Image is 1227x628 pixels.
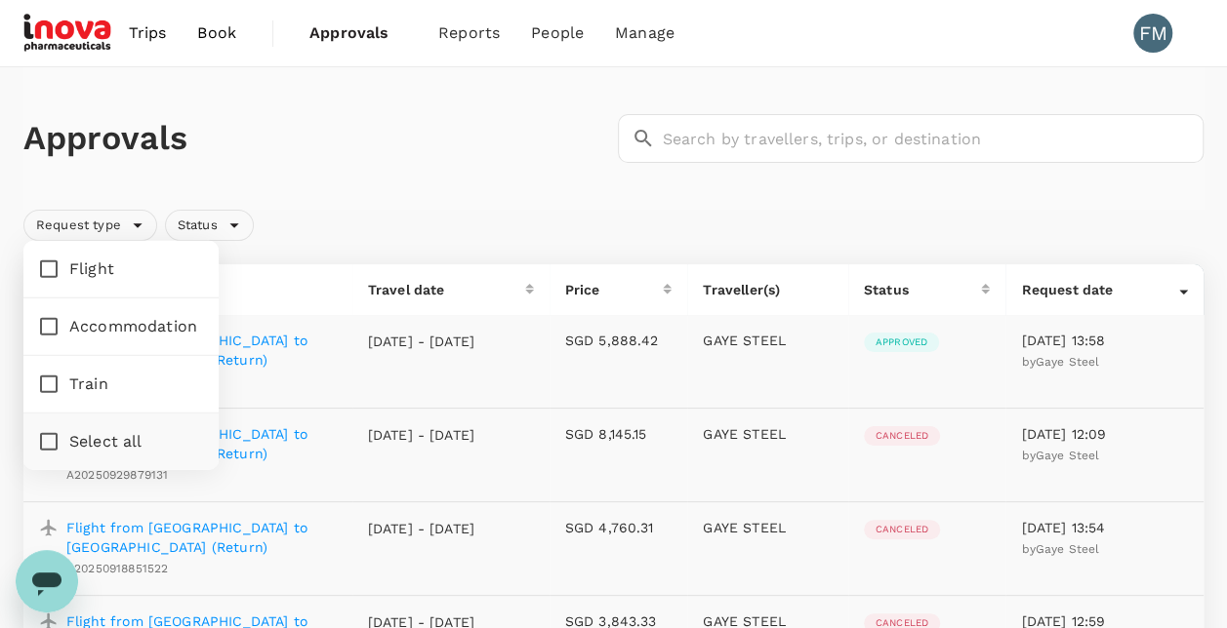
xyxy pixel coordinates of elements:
[69,373,108,396] span: Train
[197,21,236,45] span: Book
[864,429,940,443] span: Canceled
[1133,14,1172,53] div: FM
[368,519,475,538] p: [DATE] - [DATE]
[69,430,143,453] span: Select all
[16,550,78,612] iframe: Button to launch messaging window
[309,21,407,45] span: Approvals
[66,468,168,482] span: A20250929879131
[703,331,832,350] p: GAYE STEEL
[1021,280,1179,299] div: Request date
[565,280,664,299] div: Price
[368,425,475,445] p: [DATE] - [DATE]
[69,315,197,338] span: Accommodation
[565,518,673,537] p: SGD 4,760.31
[368,280,525,299] div: Travel date
[1036,355,1100,369] span: Gaye Steel
[166,216,229,235] span: Status
[703,424,832,444] p: GAYE STEEL
[23,12,113,55] img: iNova Pharmaceuticals
[66,562,168,575] span: A20250918851522
[864,523,940,536] span: Canceled
[864,280,982,299] div: Status
[165,210,254,241] div: Status
[565,331,673,350] p: SGD 5,888.42
[703,280,832,299] p: Traveller(s)
[69,257,114,281] span: Flight
[1021,331,1188,350] p: [DATE] 13:58
[565,424,673,444] p: SGD 8,145.15
[864,335,939,349] span: Approved
[23,118,610,159] h1: Approvals
[1021,449,1099,462] span: by
[23,210,157,241] div: Request type
[368,332,475,351] p: [DATE] - [DATE]
[1036,449,1100,462] span: Gaye Steel
[1021,424,1188,444] p: [DATE] 12:09
[129,21,167,45] span: Trips
[1021,355,1099,369] span: by
[24,216,133,235] span: Request type
[1021,518,1188,537] p: [DATE] 13:54
[66,518,337,557] a: Flight from [GEOGRAPHIC_DATA] to [GEOGRAPHIC_DATA] (Return)
[1036,542,1100,556] span: Gaye Steel
[703,518,832,537] p: GAYE STEEL
[438,21,500,45] span: Reports
[531,21,584,45] span: People
[1021,542,1099,556] span: by
[615,21,675,45] span: Manage
[663,114,1205,163] input: Search by travellers, trips, or destination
